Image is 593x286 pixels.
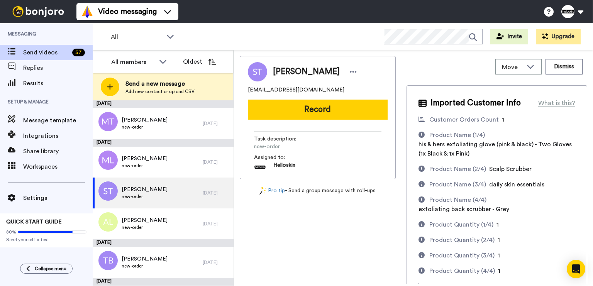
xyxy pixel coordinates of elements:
[546,59,583,74] button: Dismiss
[240,187,396,195] div: - Send a group message with roll-ups
[203,120,230,127] div: [DATE]
[489,181,544,188] span: daily skin essentials
[418,141,572,157] span: his & hers exfoliating glove (pink & black) - Two Gloves (1x Black & 1x Pink)
[259,187,285,195] a: Pro tip
[93,100,234,108] div: [DATE]
[429,266,495,276] div: Product Quantity (4/4)
[254,154,308,161] span: Assigned to:
[536,29,581,44] button: Upgrade
[111,32,163,42] span: All
[498,268,500,274] span: 1
[273,66,340,78] span: [PERSON_NAME]
[6,237,86,243] span: Send yourself a test
[248,86,344,94] span: [EMAIL_ADDRESS][DOMAIN_NAME]
[203,221,230,227] div: [DATE]
[489,166,532,172] span: Scalp Scrubber
[122,255,168,263] span: [PERSON_NAME]
[35,266,66,272] span: Collapse menu
[122,116,168,124] span: [PERSON_NAME]
[23,162,93,171] span: Workspaces
[122,224,168,230] span: new-order
[122,217,168,224] span: [PERSON_NAME]
[93,278,234,286] div: [DATE]
[6,219,62,225] span: QUICK START GUIDE
[23,48,69,57] span: Send videos
[122,193,168,200] span: new-order
[273,161,295,173] span: Helloskin
[20,264,73,274] button: Collapse menu
[98,251,118,270] img: tb.png
[122,155,168,162] span: [PERSON_NAME]
[23,131,93,140] span: Integrations
[81,5,93,18] img: vm-color.svg
[23,193,93,203] span: Settings
[502,63,523,72] span: Move
[177,54,222,69] button: Oldest
[23,63,93,73] span: Replies
[98,212,118,232] img: al.png
[6,229,16,235] span: 80%
[430,97,521,109] span: Imported Customer Info
[254,161,266,173] img: e0e33554-603b-457b-bab1-c5d4e16e99df-1743977302.jpg
[23,79,93,88] span: Results
[98,112,118,131] img: mt.png
[418,206,509,212] span: exfoliating back scrubber - Grey
[125,88,195,95] span: Add new contact or upload CSV
[9,6,67,17] img: bj-logo-header-white.svg
[429,251,495,260] div: Product Quantity (3/4)
[93,239,234,247] div: [DATE]
[203,159,230,165] div: [DATE]
[122,124,168,130] span: new-order
[429,180,486,189] div: Product Name (3/4)
[254,143,327,151] span: new-order
[498,237,500,243] span: 1
[254,135,308,143] span: Task description :
[538,98,575,108] div: What is this?
[429,235,495,245] div: Product Quantity (2/4)
[98,181,118,201] img: st.png
[429,130,485,140] div: Product Name (1/4)
[122,186,168,193] span: [PERSON_NAME]
[429,195,486,205] div: Product Name (4/4)
[122,263,168,269] span: new-order
[259,187,266,195] img: magic-wand.svg
[23,147,93,156] span: Share library
[72,49,85,56] div: 57
[567,260,585,278] div: Open Intercom Messenger
[429,220,493,229] div: Product Quantity (1/4)
[248,62,267,81] img: Image of Sabrina Trocini
[98,151,118,170] img: ml.png
[248,100,388,120] button: Record
[490,29,528,44] button: Invite
[496,222,499,228] span: 1
[203,190,230,196] div: [DATE]
[93,139,234,147] div: [DATE]
[203,259,230,266] div: [DATE]
[502,117,504,123] span: 1
[98,6,157,17] span: Video messaging
[498,252,500,259] span: 1
[429,115,499,124] div: Customer Orders Count
[125,79,195,88] span: Send a new message
[23,116,93,125] span: Message template
[429,164,486,174] div: Product Name (2/4)
[122,162,168,169] span: new-order
[111,58,155,67] div: All members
